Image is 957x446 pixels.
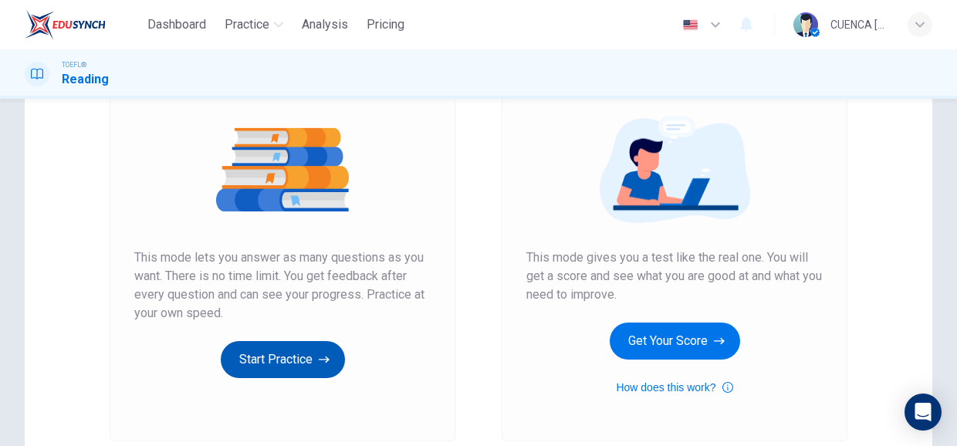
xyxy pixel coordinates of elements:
[218,11,289,39] button: Practice
[793,12,818,37] img: Profile picture
[610,323,740,360] button: Get Your Score
[25,9,141,40] a: EduSynch logo
[302,15,348,34] span: Analysis
[221,341,345,378] button: Start Practice
[134,248,431,323] span: This mode lets you answer as many questions as you want. There is no time limit. You get feedback...
[296,11,354,39] button: Analysis
[367,15,404,34] span: Pricing
[147,15,206,34] span: Dashboard
[25,9,106,40] img: EduSynch logo
[62,59,86,70] span: TOEFL®
[681,19,700,31] img: en
[62,70,109,89] h1: Reading
[830,15,889,34] div: CUENCA [PERSON_NAME] [PERSON_NAME]
[616,378,732,397] button: How does this work?
[225,15,269,34] span: Practice
[360,11,411,39] button: Pricing
[526,248,823,304] span: This mode gives you a test like the real one. You will get a score and see what you are good at a...
[905,394,942,431] div: Open Intercom Messenger
[141,11,212,39] button: Dashboard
